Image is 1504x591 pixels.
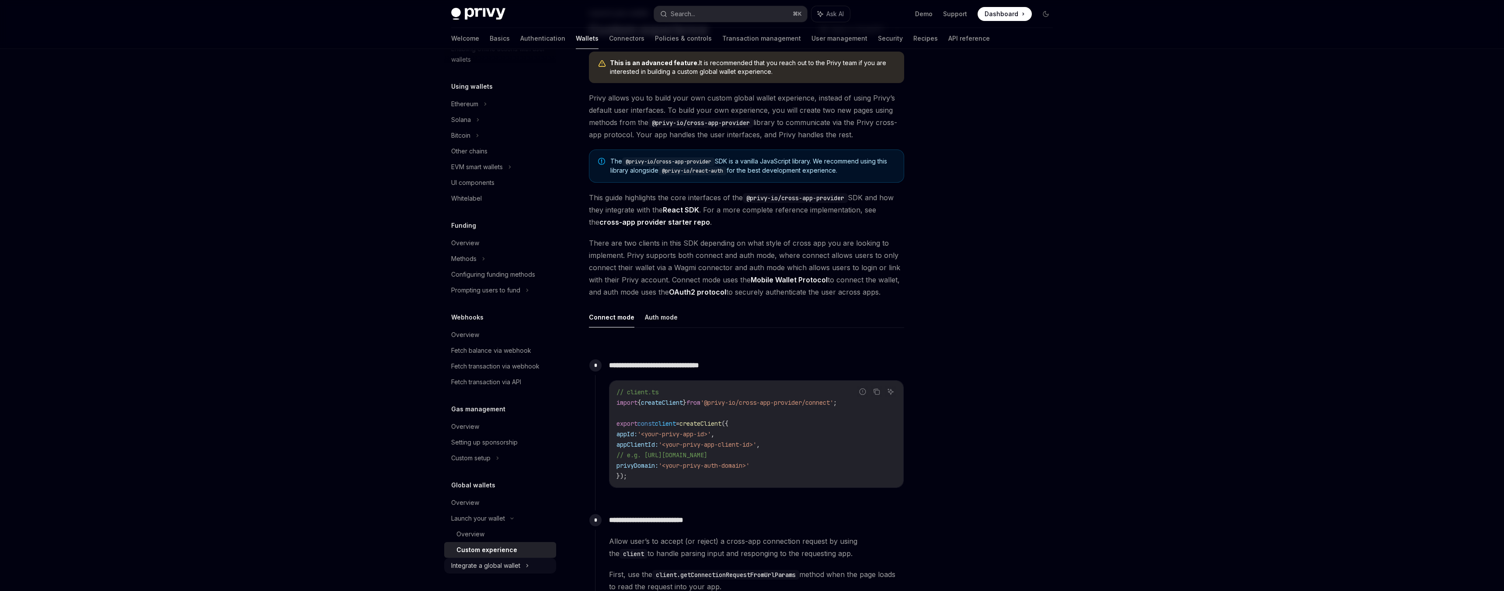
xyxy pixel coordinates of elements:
[655,420,676,428] span: client
[985,10,1018,18] span: Dashboard
[679,420,721,428] span: createClient
[610,59,699,66] b: This is an advanced feature.
[589,92,904,141] span: Privy allows you to build your own custom global wallet experience, instead of using Privy’s defa...
[444,358,556,374] a: Fetch transaction via webhook
[711,430,714,438] span: ,
[722,28,801,49] a: Transaction management
[669,288,726,297] a: OAuth2 protocol
[620,549,648,559] code: client
[654,6,807,22] button: Search...⌘K
[451,404,505,414] h5: Gas management
[444,175,556,191] a: UI components
[616,399,637,407] span: import
[451,162,503,172] div: EVM smart wallets
[811,6,850,22] button: Ask AI
[451,361,540,372] div: Fetch transaction via webhook
[637,430,711,438] span: '<your-privy-app-id>'
[826,10,844,18] span: Ask AI
[451,269,535,280] div: Configuring funding methods
[915,10,933,18] a: Demo
[451,480,495,490] h5: Global wallets
[943,10,967,18] a: Support
[652,570,799,580] code: client.getConnectionRequestFromUrlParams
[451,81,493,92] h5: Using wallets
[456,529,484,539] div: Overview
[676,420,679,428] span: =
[616,420,637,428] span: export
[683,399,686,407] span: }
[756,441,760,448] span: ,
[598,59,606,68] svg: Warning
[451,421,479,432] div: Overview
[451,497,479,508] div: Overview
[444,374,556,390] a: Fetch transaction via API
[700,399,833,407] span: '@privy-io/cross-app-provider/connect'
[658,441,756,448] span: '<your-privy-app-client-id>'
[589,237,904,298] span: There are two clients in this SDK depending on what style of cross app you are looking to impleme...
[444,495,556,511] a: Overview
[833,399,837,407] span: ;
[451,345,531,356] div: Fetch balance via webhook
[599,218,710,226] strong: cross-app provider starter repo
[451,312,484,323] h5: Webhooks
[616,388,658,396] span: // client.ts
[444,435,556,450] a: Setting up sponsorship
[609,535,904,560] span: Allow user’s to accept (or reject) a cross-app connection request by using the to handle parsing ...
[444,526,556,542] a: Overview
[648,118,753,128] code: @privy-io/cross-app-provider
[589,307,634,327] button: Connect mode
[751,275,828,285] a: Mobile Wallet Protocol
[444,143,556,159] a: Other chains
[948,28,990,49] a: API reference
[451,115,471,125] div: Solana
[444,267,556,282] a: Configuring funding methods
[1039,7,1053,21] button: Toggle dark mode
[658,462,749,469] span: '<your-privy-auth-domain>'
[444,235,556,251] a: Overview
[671,9,695,19] div: Search...
[451,220,476,231] h5: Funding
[721,420,728,428] span: ({
[444,343,556,358] a: Fetch balance via webhook
[576,28,599,49] a: Wallets
[811,28,867,49] a: User management
[871,386,882,397] button: Copy the contents from the code block
[598,158,605,165] svg: Note
[451,130,470,141] div: Bitcoin
[857,386,868,397] button: Report incorrect code
[616,451,707,459] span: // e.g. [URL][DOMAIN_NAME]
[641,399,683,407] span: createClient
[610,59,895,76] span: It is recommended that you reach out to the Privy team if you are interested in building a custom...
[451,453,491,463] div: Custom setup
[444,419,556,435] a: Overview
[490,28,510,49] a: Basics
[451,377,521,387] div: Fetch transaction via API
[451,99,478,109] div: Ethereum
[444,327,556,343] a: Overview
[589,191,904,228] span: This guide highlights the core interfaces of the SDK and how they integrate with the . For a more...
[637,420,655,428] span: const
[520,28,565,49] a: Authentication
[451,8,505,20] img: dark logo
[663,205,699,214] strong: React SDK
[451,28,479,49] a: Welcome
[451,437,518,448] div: Setting up sponsorship
[645,307,678,327] button: Auth mode
[885,386,896,397] button: Ask AI
[456,545,517,555] div: Custom experience
[913,28,938,49] a: Recipes
[451,177,494,188] div: UI components
[451,560,520,571] div: Integrate a global wallet
[451,238,479,248] div: Overview
[616,430,637,438] span: appId:
[451,193,482,204] div: Whitelabel
[793,10,802,17] span: ⌘ K
[451,146,487,156] div: Other chains
[599,218,710,227] a: cross-app provider starter repo
[743,193,848,203] code: @privy-io/cross-app-provider
[622,157,715,166] code: @privy-io/cross-app-provider
[686,399,700,407] span: from
[978,7,1032,21] a: Dashboard
[609,28,644,49] a: Connectors
[655,28,712,49] a: Policies & controls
